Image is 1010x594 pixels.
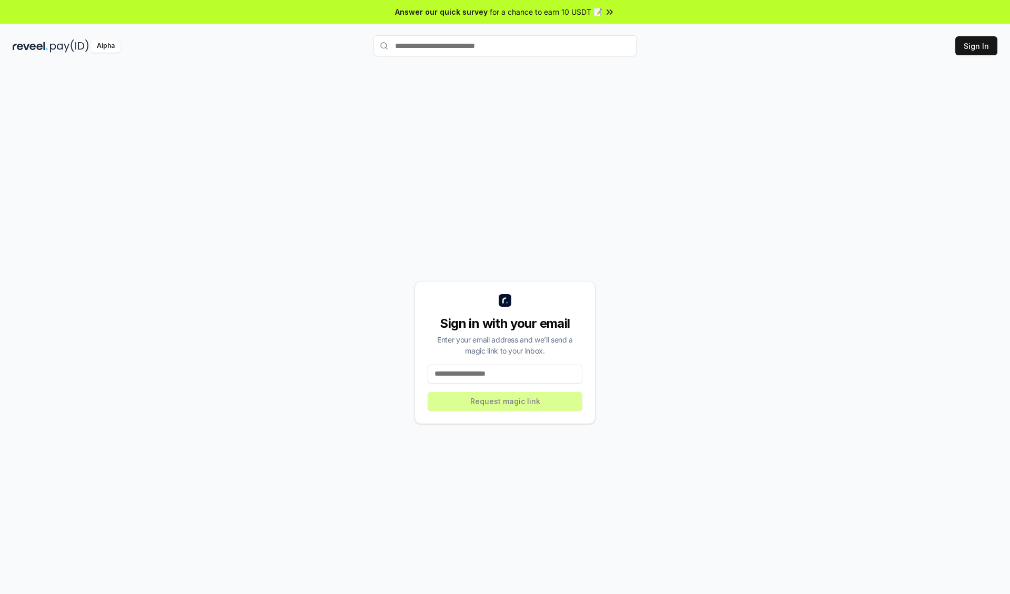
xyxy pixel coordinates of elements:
div: Sign in with your email [428,315,582,332]
button: Sign In [955,36,997,55]
div: Enter your email address and we’ll send a magic link to your inbox. [428,334,582,356]
img: reveel_dark [13,39,48,53]
img: logo_small [499,294,511,307]
span: Answer our quick survey [395,6,488,17]
span: for a chance to earn 10 USDT 📝 [490,6,602,17]
div: Alpha [91,39,120,53]
img: pay_id [50,39,89,53]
